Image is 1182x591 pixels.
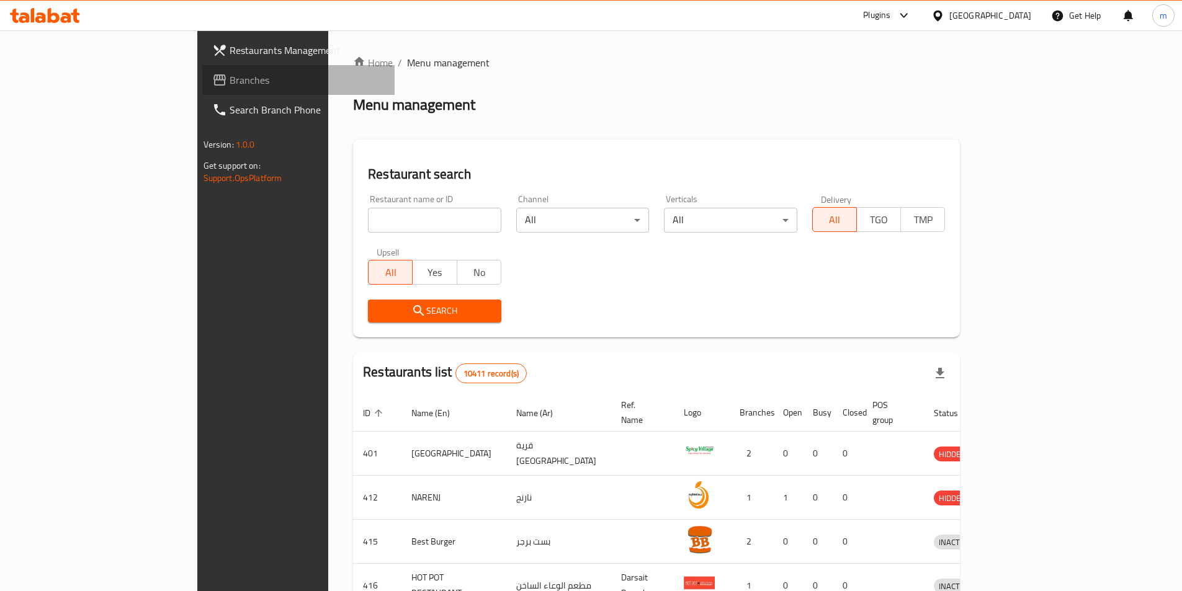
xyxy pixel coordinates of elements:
span: Ref. Name [621,398,659,427]
td: 1 [730,476,773,520]
td: 2 [730,432,773,476]
input: Search for restaurant name or ID.. [368,208,501,233]
td: 0 [833,432,862,476]
span: Yes [418,264,452,282]
button: Yes [412,260,457,285]
button: TMP [900,207,945,232]
div: All [664,208,797,233]
span: 1.0.0 [236,136,255,153]
span: All [374,264,408,282]
div: [GEOGRAPHIC_DATA] [949,9,1031,22]
div: All [516,208,650,233]
td: 1 [773,476,803,520]
td: 2 [730,520,773,564]
h2: Restaurant search [368,165,945,184]
span: Name (En) [411,406,466,420]
span: HIDDEN [934,447,971,461]
button: No [457,260,501,285]
div: Total records count [455,363,527,383]
span: HIDDEN [934,491,971,505]
h2: Menu management [353,95,475,115]
span: ID [363,406,387,420]
th: Open [773,394,803,432]
a: Branches [202,65,395,95]
span: All [818,211,852,229]
img: Spicy Village [684,435,715,466]
span: INACTIVE [934,535,976,549]
span: Branches [230,73,385,87]
span: Restaurants Management [230,43,385,58]
span: No [462,264,496,282]
td: 0 [833,476,862,520]
td: [GEOGRAPHIC_DATA] [401,432,506,476]
li: / [398,55,402,70]
span: m [1160,9,1167,22]
span: Menu management [407,55,490,70]
span: Get support on: [204,158,261,174]
nav: breadcrumb [353,55,960,70]
span: Status [934,406,974,420]
td: 0 [803,432,833,476]
td: 0 [833,520,862,564]
td: 0 [773,432,803,476]
td: نارنج [506,476,611,520]
a: Search Branch Phone [202,95,395,125]
td: 0 [803,520,833,564]
div: Plugins [863,8,890,23]
td: بست برجر [506,520,611,564]
div: Export file [925,358,955,388]
span: Version: [204,136,234,153]
th: Logo [674,394,730,432]
label: Upsell [377,247,400,256]
td: 0 [803,476,833,520]
a: Restaurants Management [202,35,395,65]
h2: Restaurants list [363,363,527,383]
span: TGO [862,211,896,229]
span: Search Branch Phone [230,102,385,117]
td: 0 [773,520,803,564]
button: All [368,260,413,285]
button: TGO [856,207,901,232]
a: Support.OpsPlatform [204,170,282,186]
span: 10411 record(s) [456,368,526,380]
span: TMP [906,211,940,229]
img: NARENJ [684,479,715,510]
td: قرية [GEOGRAPHIC_DATA] [506,432,611,476]
img: Best Burger [684,523,715,554]
button: Search [368,300,501,322]
th: Closed [833,394,862,432]
span: Search [378,303,491,319]
span: Name (Ar) [516,406,569,420]
td: Best Burger [401,520,506,564]
th: Branches [730,394,773,432]
label: Delivery [821,195,852,203]
th: Busy [803,394,833,432]
button: All [812,207,857,232]
span: POS group [872,398,909,427]
td: NARENJ [401,476,506,520]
